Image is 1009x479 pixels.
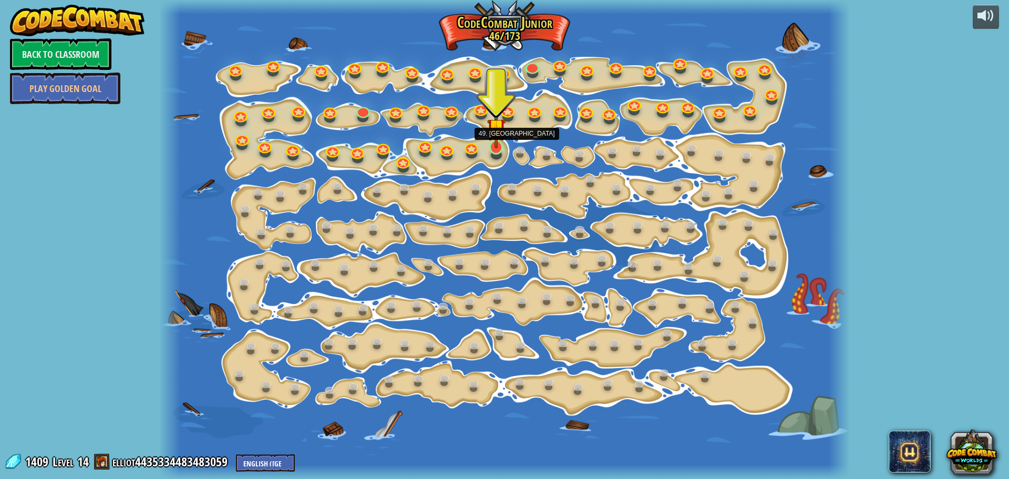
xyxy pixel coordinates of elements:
span: 1409 [25,453,52,470]
span: Level [53,453,74,471]
a: Back to Classroom [10,38,111,70]
span: 14 [77,453,89,470]
a: elliot4435334483483059 [112,453,231,470]
img: CodeCombat - Learn how to code by playing a game [10,5,145,36]
button: Adjust volume [973,5,999,29]
img: level-banner-started.png [487,107,505,148]
a: Play Golden Goal [10,73,120,104]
